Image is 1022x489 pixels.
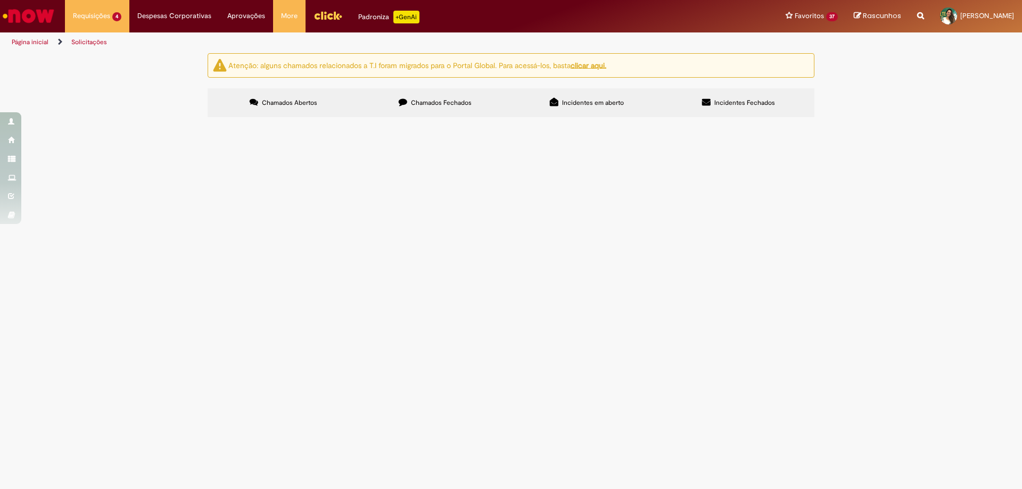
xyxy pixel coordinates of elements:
[73,11,110,21] span: Requisições
[714,98,775,107] span: Incidentes Fechados
[227,11,265,21] span: Aprovações
[262,98,317,107] span: Chamados Abertos
[12,38,48,46] a: Página inicial
[137,11,211,21] span: Despesas Corporativas
[1,5,56,27] img: ServiceNow
[826,12,838,21] span: 37
[795,11,824,21] span: Favoritos
[8,32,673,52] ul: Trilhas de página
[112,12,121,21] span: 4
[854,11,901,21] a: Rascunhos
[571,60,606,70] a: clicar aqui.
[562,98,624,107] span: Incidentes em aberto
[411,98,472,107] span: Chamados Fechados
[863,11,901,21] span: Rascunhos
[393,11,419,23] p: +GenAi
[281,11,298,21] span: More
[228,60,606,70] ng-bind-html: Atenção: alguns chamados relacionados a T.I foram migrados para o Portal Global. Para acessá-los,...
[314,7,342,23] img: click_logo_yellow_360x200.png
[358,11,419,23] div: Padroniza
[71,38,107,46] a: Solicitações
[960,11,1014,20] span: [PERSON_NAME]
